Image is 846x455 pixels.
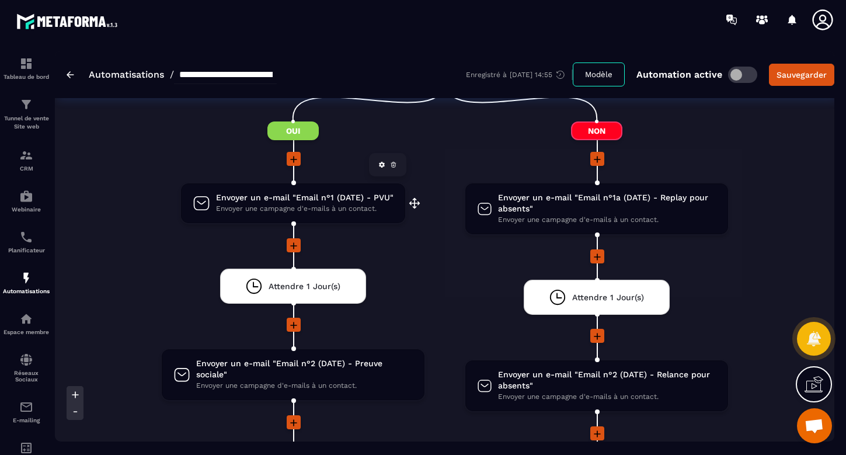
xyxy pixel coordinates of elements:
[19,312,33,326] img: automations
[498,369,716,391] span: Envoyer un e-mail "Email n°2 (DATE) - Relance pour absents"
[19,271,33,285] img: automations
[3,140,50,180] a: formationformationCRM
[3,391,50,432] a: emailemailE-mailing
[19,148,33,162] img: formation
[3,262,50,303] a: automationsautomationsAutomatisations
[636,69,722,80] p: Automation active
[19,353,33,367] img: social-network
[572,292,644,303] span: Attendre 1 Jour(s)
[269,281,340,292] span: Attendre 1 Jour(s)
[67,71,74,78] img: arrow
[3,417,50,423] p: E-mailing
[498,214,716,225] span: Envoyer une campagne d'e-mails à un contact.
[3,303,50,344] a: automationsautomationsEspace membre
[19,189,33,203] img: automations
[510,71,552,79] p: [DATE] 14:55
[216,203,394,214] span: Envoyer une campagne d'e-mails à un contact.
[3,48,50,89] a: formationformationTableau de bord
[3,288,50,294] p: Automatisations
[19,400,33,414] img: email
[777,69,827,81] div: Sauvegarder
[797,408,832,443] div: Ouvrir le chat
[466,70,573,80] div: Enregistré à
[3,89,50,140] a: formationformationTunnel de vente Site web
[19,57,33,71] img: formation
[3,221,50,262] a: schedulerschedulerPlanificateur
[3,165,50,172] p: CRM
[3,180,50,221] a: automationsautomationsWebinaire
[3,247,50,253] p: Planificateur
[19,98,33,112] img: formation
[3,206,50,213] p: Webinaire
[769,64,834,86] button: Sauvegarder
[170,69,174,80] span: /
[3,344,50,391] a: social-networksocial-networkRéseaux Sociaux
[267,121,319,140] span: Oui
[571,121,622,140] span: Non
[498,391,716,402] span: Envoyer une campagne d'e-mails à un contact.
[3,114,50,131] p: Tunnel de vente Site web
[196,358,413,380] span: Envoyer un e-mail "Email n°2 (DATE) - Preuve sociale"
[196,380,413,391] span: Envoyer une campagne d'e-mails à un contact.
[216,192,394,203] span: Envoyer un e-mail "Email n°1 (DATE) - PVU"
[3,74,50,80] p: Tableau de bord
[3,370,50,383] p: Réseaux Sociaux
[16,11,121,32] img: logo
[89,69,164,80] a: Automatisations
[573,62,625,86] button: Modèle
[19,441,33,455] img: accountant
[498,192,716,214] span: Envoyer un e-mail "Email n°1a (DATE) - Replay pour absents"
[19,230,33,244] img: scheduler
[3,329,50,335] p: Espace membre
